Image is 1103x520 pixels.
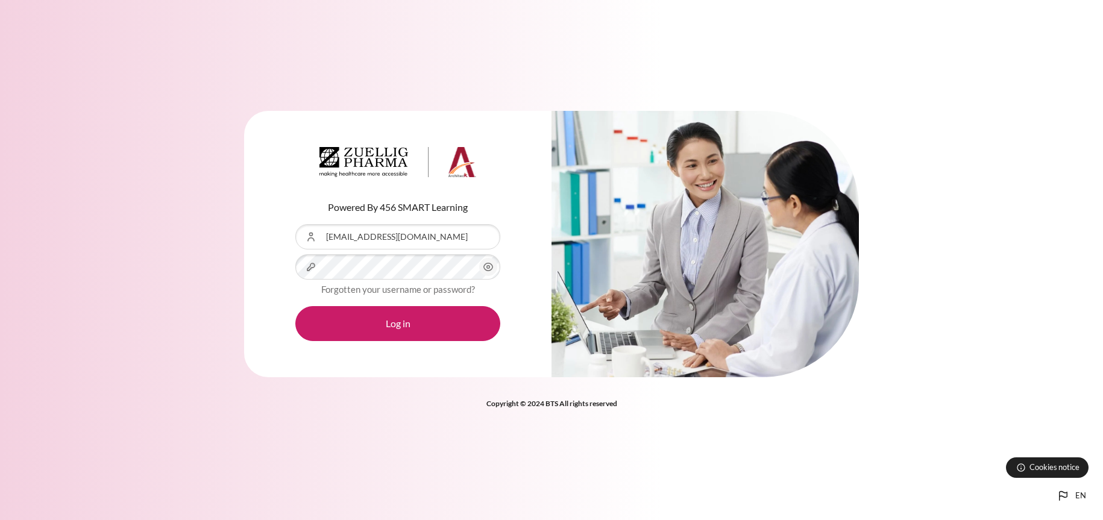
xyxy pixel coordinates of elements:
[1006,457,1089,478] button: Cookies notice
[319,147,476,182] a: Architeck
[1051,484,1091,508] button: Languages
[295,306,500,341] button: Log in
[295,224,500,249] input: Username or Email Address
[295,200,500,215] p: Powered By 456 SMART Learning
[321,284,475,295] a: Forgotten your username or password?
[486,399,617,408] strong: Copyright © 2024 BTS All rights reserved
[319,147,476,177] img: Architeck
[1029,462,1079,473] span: Cookies notice
[1075,490,1086,502] span: en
